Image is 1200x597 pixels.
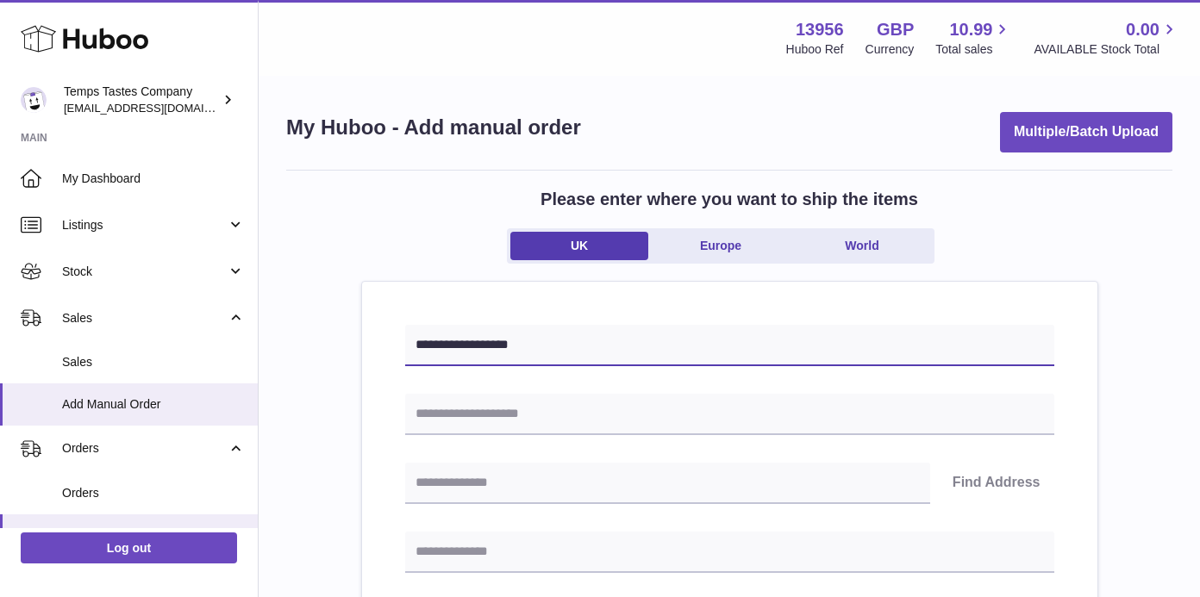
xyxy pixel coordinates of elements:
[877,18,914,41] strong: GBP
[652,232,790,260] a: Europe
[62,396,245,413] span: Add Manual Order
[786,41,844,58] div: Huboo Ref
[62,354,245,370] span: Sales
[935,41,1012,58] span: Total sales
[541,188,918,211] h2: Please enter where you want to ship the items
[62,264,227,280] span: Stock
[21,532,237,563] a: Log out
[21,87,47,113] img: Temps@tempstastesco.com
[793,232,931,260] a: World
[62,171,245,187] span: My Dashboard
[866,41,915,58] div: Currency
[62,485,245,501] span: Orders
[64,101,253,115] span: [EMAIL_ADDRESS][DOMAIN_NAME]
[935,18,1012,58] a: 10.99 Total sales
[1034,18,1179,58] a: 0.00 AVAILABLE Stock Total
[286,114,581,141] h1: My Huboo - Add manual order
[1126,18,1159,41] span: 0.00
[64,84,219,116] div: Temps Tastes Company
[1000,112,1172,152] button: Multiple/Batch Upload
[796,18,844,41] strong: 13956
[62,310,227,326] span: Sales
[949,18,992,41] span: 10.99
[1034,41,1179,58] span: AVAILABLE Stock Total
[62,440,227,457] span: Orders
[62,527,245,544] span: Add Manual Order
[62,217,227,233] span: Listings
[510,232,648,260] a: UK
